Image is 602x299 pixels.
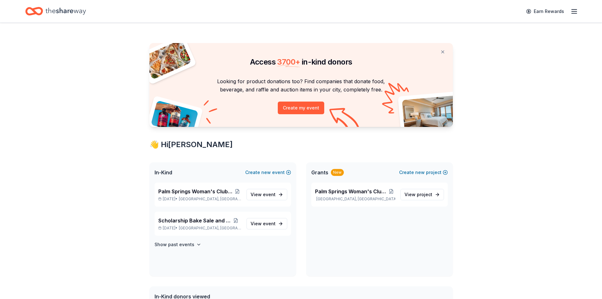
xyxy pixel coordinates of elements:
[158,188,233,195] span: Palm Springs Woman's Club Scholarship Event
[142,39,192,80] img: Pizza
[246,218,287,229] a: View event
[277,57,300,66] span: 3700 +
[157,77,445,94] p: Looking for product donations too? Find companies that donate food, beverage, and raffle and auct...
[417,192,432,197] span: project
[155,169,172,176] span: In-Kind
[315,196,395,202] p: [GEOGRAPHIC_DATA], [GEOGRAPHIC_DATA]
[25,4,86,19] a: Home
[155,241,194,248] h4: Show past events
[158,196,241,202] p: [DATE] •
[278,102,324,114] button: Create my event
[415,169,425,176] span: new
[404,191,432,198] span: View
[311,169,328,176] span: Grants
[263,192,276,197] span: event
[400,189,444,200] a: View project
[263,221,276,226] span: event
[158,226,241,231] p: [DATE] •
[331,169,344,176] div: New
[329,108,361,132] img: Curvy arrow
[399,169,448,176] button: Createnewproject
[315,188,387,195] span: Palm Springs Woman's Club Scholarship Event
[251,220,276,227] span: View
[246,189,287,200] a: View event
[179,226,241,231] span: [GEOGRAPHIC_DATA], [GEOGRAPHIC_DATA]
[251,191,276,198] span: View
[149,140,453,150] div: 👋 Hi [PERSON_NAME]
[250,57,352,66] span: Access in-kind donors
[179,196,241,202] span: [GEOGRAPHIC_DATA], [GEOGRAPHIC_DATA]
[261,169,271,176] span: new
[522,6,568,17] a: Earn Rewards
[158,217,230,224] span: Scholarship Bake Sale and Raffle
[245,169,291,176] button: Createnewevent
[155,241,201,248] button: Show past events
